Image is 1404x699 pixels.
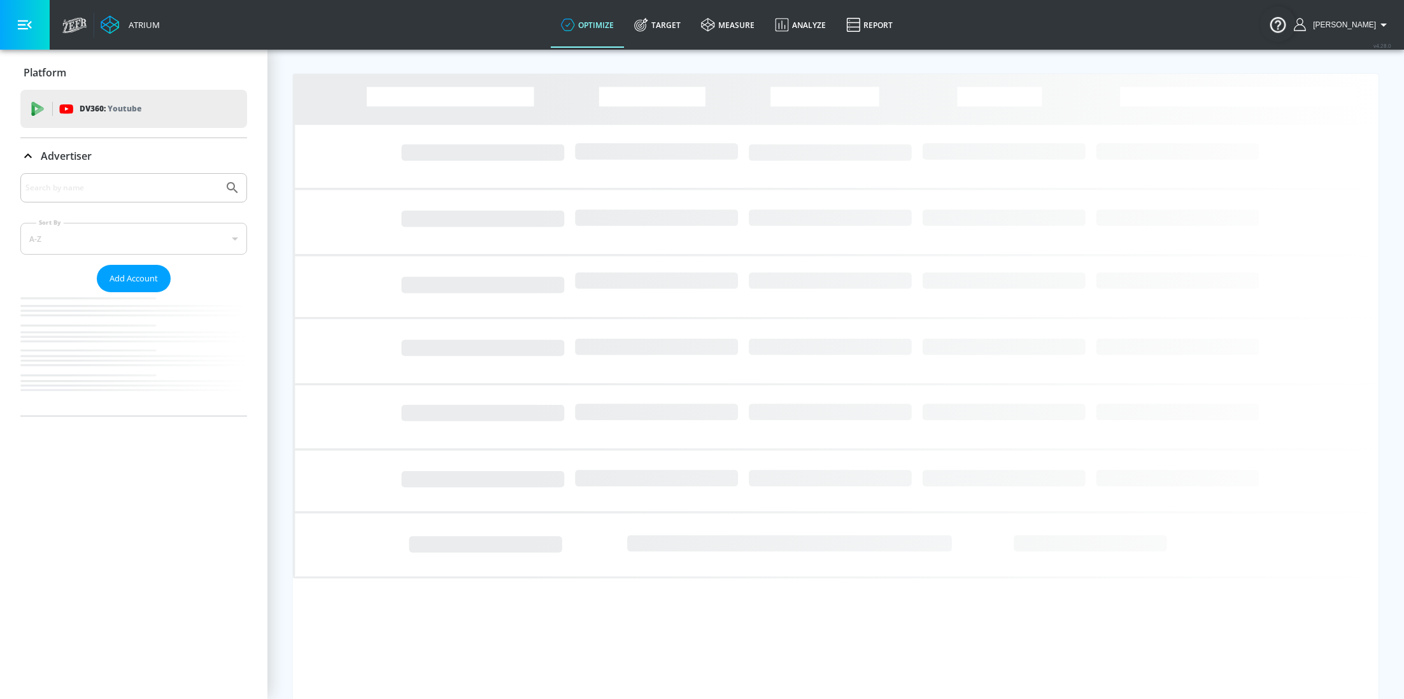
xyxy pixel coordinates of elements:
[101,15,160,34] a: Atrium
[20,90,247,128] div: DV360: Youtube
[25,180,218,196] input: Search by name
[765,2,836,48] a: Analyze
[20,292,247,416] nav: list of Advertiser
[551,2,624,48] a: optimize
[108,102,141,115] p: Youtube
[1308,20,1376,29] span: login as: stephanie.wolklin@zefr.com
[20,223,247,255] div: A-Z
[20,138,247,174] div: Advertiser
[691,2,765,48] a: measure
[110,271,158,286] span: Add Account
[36,218,64,227] label: Sort By
[20,55,247,90] div: Platform
[124,19,160,31] div: Atrium
[24,66,66,80] p: Platform
[1260,6,1296,42] button: Open Resource Center
[836,2,903,48] a: Report
[97,265,171,292] button: Add Account
[80,102,141,116] p: DV360:
[41,149,92,163] p: Advertiser
[624,2,691,48] a: Target
[1373,42,1391,49] span: v 4.28.0
[1294,17,1391,32] button: [PERSON_NAME]
[20,173,247,416] div: Advertiser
